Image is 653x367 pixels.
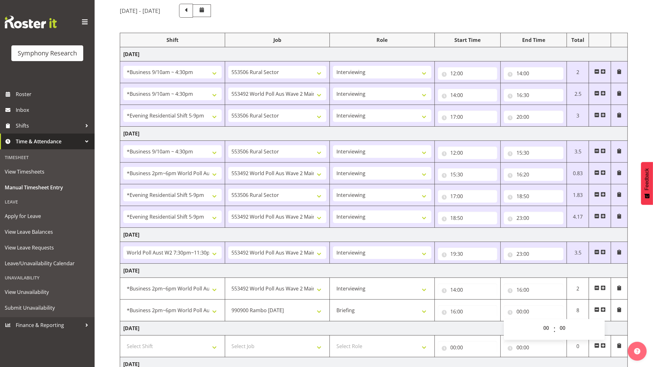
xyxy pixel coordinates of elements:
span: View Leave Balances [5,227,90,237]
a: View Leave Requests [2,240,93,255]
div: End Time [504,36,563,44]
h5: [DATE] - [DATE] [120,7,160,14]
input: Click to select... [504,190,563,203]
td: [DATE] [120,264,628,278]
input: Click to select... [438,248,498,260]
td: 3.5 [567,141,589,163]
span: Submit Unavailability [5,303,90,313]
span: Finance & Reporting [16,320,82,330]
input: Click to select... [438,341,498,354]
input: Click to select... [438,190,498,203]
td: 8 [567,300,589,321]
input: Click to select... [504,248,563,260]
div: Unavailability [2,271,93,284]
span: Roster [16,89,91,99]
a: View Leave Balances [2,224,93,240]
td: 4.17 [567,206,589,228]
span: View Timesheets [5,167,90,176]
div: Leave [2,195,93,208]
td: [DATE] [120,321,628,335]
input: Click to select... [504,67,563,80]
td: 3.5 [567,242,589,264]
td: 2.5 [567,83,589,105]
input: Click to select... [438,212,498,224]
td: 3 [567,105,589,127]
input: Click to select... [504,305,563,318]
div: Job [228,36,327,44]
td: 1.83 [567,184,589,206]
input: Click to select... [504,146,563,159]
span: Feedback [644,168,650,190]
input: Click to select... [504,212,563,224]
a: View Timesheets [2,164,93,180]
img: Rosterit website logo [5,16,57,28]
input: Click to select... [438,284,498,296]
img: help-xxl-2.png [634,348,640,354]
td: 0.83 [567,163,589,184]
span: Shifts [16,121,82,130]
td: 2 [567,61,589,83]
td: [DATE] [120,47,628,61]
a: Manual Timesheet Entry [2,180,93,195]
input: Click to select... [504,284,563,296]
span: Manual Timesheet Entry [5,183,90,192]
td: [DATE] [120,228,628,242]
span: Apply for Leave [5,211,90,221]
td: 0 [567,335,589,357]
div: Role [333,36,431,44]
div: Symphony Research [18,49,77,58]
input: Click to select... [504,111,563,123]
a: Leave/Unavailability Calendar [2,255,93,271]
span: Leave/Unavailability Calendar [5,259,90,268]
input: Click to select... [504,89,563,101]
input: Click to select... [504,341,563,354]
span: View Leave Requests [5,243,90,252]
input: Click to select... [438,305,498,318]
span: : [553,322,556,337]
input: Click to select... [438,89,498,101]
div: Timesheet [2,151,93,164]
a: View Unavailability [2,284,93,300]
input: Click to select... [438,168,498,181]
span: Time & Attendance [16,137,82,146]
button: Feedback - Show survey [641,162,653,205]
td: [DATE] [120,127,628,141]
div: Start Time [438,36,498,44]
a: Submit Unavailability [2,300,93,316]
td: 2 [567,278,589,300]
span: Inbox [16,105,91,115]
a: Apply for Leave [2,208,93,224]
input: Click to select... [438,67,498,80]
div: Total [570,36,586,44]
input: Click to select... [438,111,498,123]
span: View Unavailability [5,287,90,297]
input: Click to select... [438,146,498,159]
div: Shift [123,36,222,44]
input: Click to select... [504,168,563,181]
